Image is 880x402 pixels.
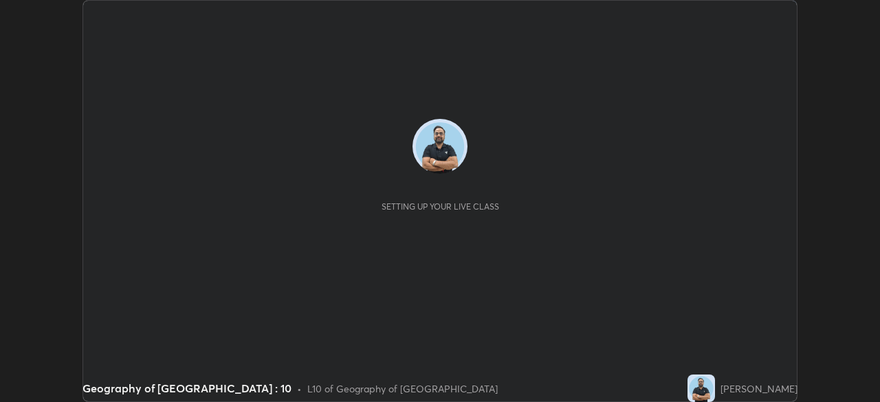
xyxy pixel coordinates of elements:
div: • [297,381,302,396]
div: [PERSON_NAME] [720,381,797,396]
div: Geography of [GEOGRAPHIC_DATA] : 10 [82,380,291,397]
img: f1ee3e6135ed47e1b5343f92ea906b98.jpg [687,375,715,402]
div: Setting up your live class [382,201,499,212]
img: f1ee3e6135ed47e1b5343f92ea906b98.jpg [412,119,467,174]
div: L10 of Geography of [GEOGRAPHIC_DATA] [307,381,498,396]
